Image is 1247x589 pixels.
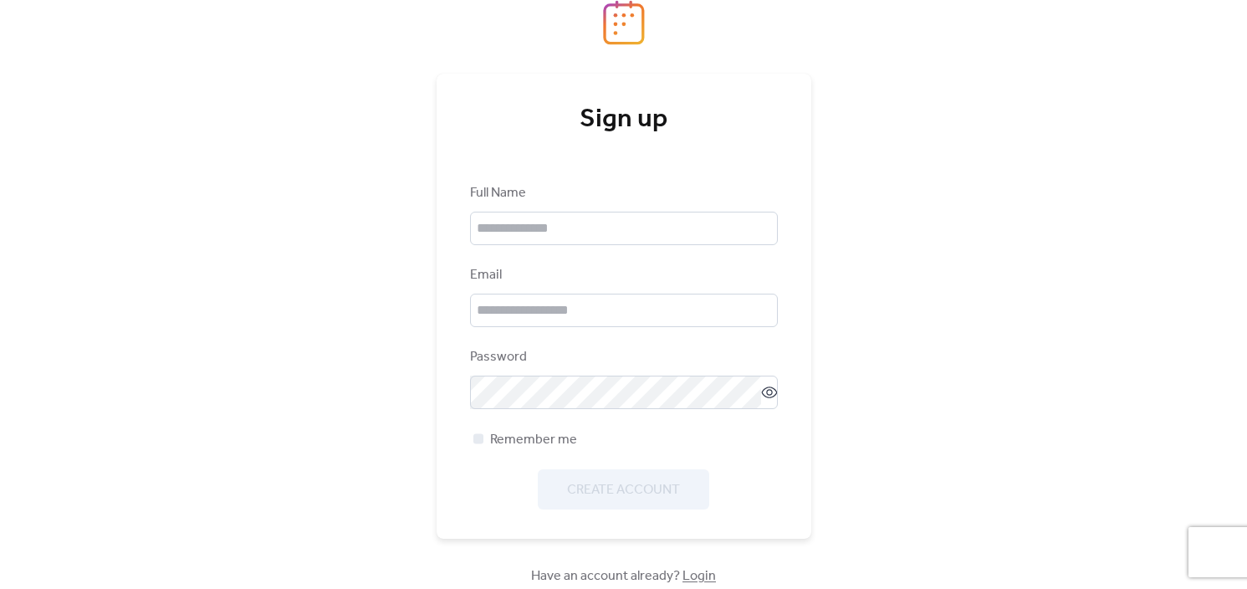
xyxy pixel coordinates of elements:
span: Remember me [490,430,577,450]
div: Email [470,265,774,285]
span: Have an account already? [531,566,716,586]
div: Full Name [470,183,774,203]
a: Login [682,563,716,589]
div: Password [470,347,774,367]
div: Sign up [470,103,778,136]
